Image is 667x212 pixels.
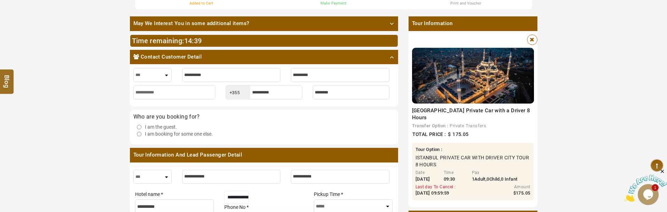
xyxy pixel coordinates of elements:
div: [DATE] 09:59:59 [416,190,456,197]
span: Total Price : [412,131,446,137]
span: $ [513,190,516,196]
span: : [184,37,202,45]
span: 0 Infant [501,176,517,182]
span: Tour Information And Lead Passenger Detail [130,148,398,162]
div: Pax [472,170,518,176]
span: 175.05 [516,190,530,196]
span: Tour Option : [416,146,442,153]
label: I am booking for some one else. [145,130,213,137]
div: Date [416,170,439,176]
div: , , [472,176,518,183]
a: May We Interest You in some additional items? [130,16,398,31]
h3: Make Payment [273,1,395,6]
h3: Added to Cart [140,1,262,6]
span: Hotel name [135,191,160,197]
div: Amount [496,184,530,190]
span: [GEOGRAPHIC_DATA] Private Car with a Driver 8 Hours [412,107,530,121]
span: Phone No [224,204,246,210]
span: 14 [184,37,192,45]
img: camlica_mosque.jpg [412,48,534,104]
div: Time [444,170,467,176]
div: Last day To Cancel : [416,184,456,190]
span: 0Child [487,176,499,182]
span: Blog [2,75,11,81]
b: Transfer Option : [412,123,448,128]
span: Pickup Time [314,191,340,197]
iframe: chat widget [624,168,667,202]
span: Private Transfers [450,123,486,128]
div: 09:30 [444,176,467,183]
span: Time remaining: [132,37,184,45]
span: ISTANBUL PRIVATE CAR WITH DRIVER CITY TOUR 8 HOURS [416,154,530,168]
span: 1Adult [472,176,486,182]
span: 39 [194,37,202,45]
span: Tour Information [409,16,537,31]
h3: Print and Voucher [405,1,527,6]
span: $ [448,131,451,137]
div: Who are you booking for? [133,113,395,120]
span: 175.05 [452,131,468,137]
div: [DATE] [416,176,439,183]
label: I am the guest. [145,123,177,130]
span: Contact Customer Detail [141,53,202,61]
